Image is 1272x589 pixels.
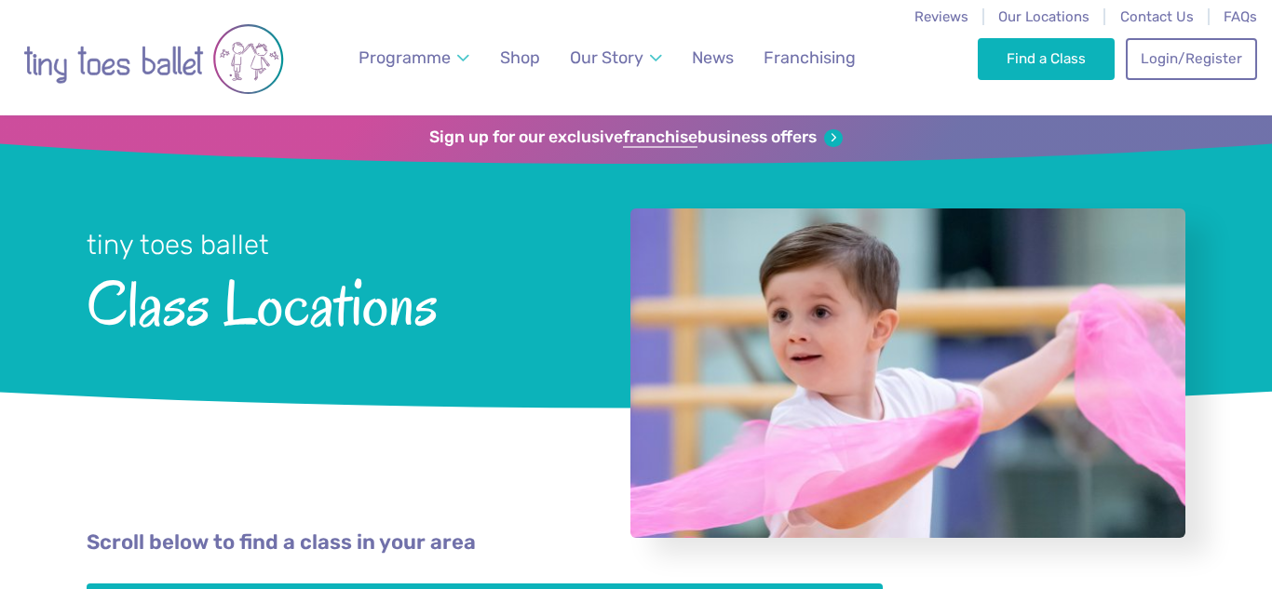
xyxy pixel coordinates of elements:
[87,229,269,261] small: tiny toes ballet
[1120,8,1194,25] a: Contact Us
[755,37,864,79] a: Franchising
[359,47,451,67] span: Programme
[87,263,581,339] span: Class Locations
[998,8,1089,25] a: Our Locations
[914,8,968,25] a: Reviews
[350,37,479,79] a: Programme
[978,38,1115,79] a: Find a Class
[492,37,548,79] a: Shop
[562,37,671,79] a: Our Story
[623,127,697,148] strong: franchise
[500,47,540,67] span: Shop
[1224,8,1257,25] a: FAQs
[692,47,734,67] span: News
[429,127,842,148] a: Sign up for our exclusivefranchisebusiness offers
[1126,38,1256,79] a: Login/Register
[87,529,1185,557] p: Scroll below to find a class in your area
[764,47,856,67] span: Franchising
[683,37,742,79] a: News
[23,12,284,106] img: tiny toes ballet
[570,47,643,67] span: Our Story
